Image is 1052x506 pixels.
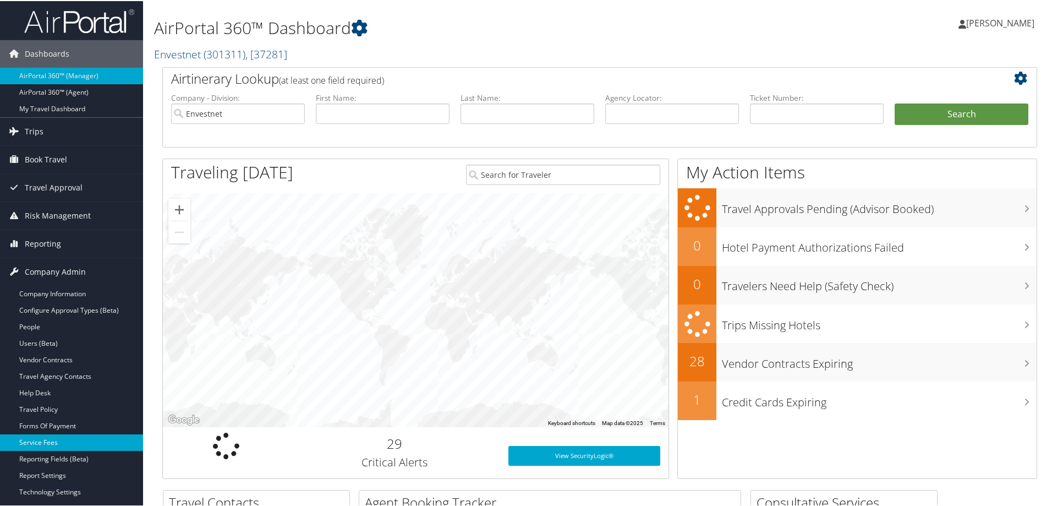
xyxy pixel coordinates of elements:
label: Ticket Number: [750,91,884,102]
h3: Travelers Need Help (Safety Check) [722,272,1037,293]
h1: AirPortal 360™ Dashboard [154,15,748,39]
a: Terms (opens in new tab) [650,419,665,425]
a: View SecurityLogic® [508,445,660,465]
button: Search [895,102,1028,124]
span: Book Travel [25,145,67,172]
a: Open this area in Google Maps (opens a new window) [166,412,202,426]
button: Zoom out [168,220,190,242]
h1: My Action Items [678,160,1037,183]
h3: Travel Approvals Pending (Advisor Booked) [722,195,1037,216]
h3: Hotel Payment Authorizations Failed [722,233,1037,254]
input: Search for Traveler [466,164,660,184]
span: Map data ©2025 [602,419,643,425]
a: 0Hotel Payment Authorizations Failed [678,226,1037,265]
span: Dashboards [25,39,69,67]
a: Trips Missing Hotels [678,303,1037,342]
label: First Name: [316,91,450,102]
h3: Vendor Contracts Expiring [722,350,1037,371]
h1: Traveling [DATE] [171,160,293,183]
a: 1Credit Cards Expiring [678,380,1037,419]
label: Agency Locator: [605,91,739,102]
span: Travel Approval [25,173,83,200]
img: Google [166,412,202,426]
h2: 0 [678,274,716,292]
span: Company Admin [25,257,86,285]
label: Company - Division: [171,91,305,102]
a: 0Travelers Need Help (Safety Check) [678,265,1037,303]
h3: Credit Cards Expiring [722,388,1037,409]
button: Zoom in [168,198,190,220]
img: airportal-logo.png [24,7,134,33]
span: Risk Management [25,201,91,228]
a: [PERSON_NAME] [958,6,1045,39]
h3: Trips Missing Hotels [722,311,1037,332]
span: Trips [25,117,43,144]
a: Envestnet [154,46,287,61]
button: Keyboard shortcuts [548,418,595,426]
h2: 28 [678,351,716,369]
h3: Critical Alerts [298,454,492,469]
h2: 0 [678,235,716,254]
h2: 29 [298,433,492,452]
a: 28Vendor Contracts Expiring [678,342,1037,380]
h2: Airtinerary Lookup [171,68,956,87]
span: (at least one field required) [279,73,384,85]
label: Last Name: [461,91,594,102]
span: ( 301311 ) [204,46,245,61]
span: , [ 37281 ] [245,46,287,61]
span: [PERSON_NAME] [966,16,1034,28]
h2: 1 [678,389,716,408]
span: Reporting [25,229,61,257]
a: Travel Approvals Pending (Advisor Booked) [678,187,1037,226]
